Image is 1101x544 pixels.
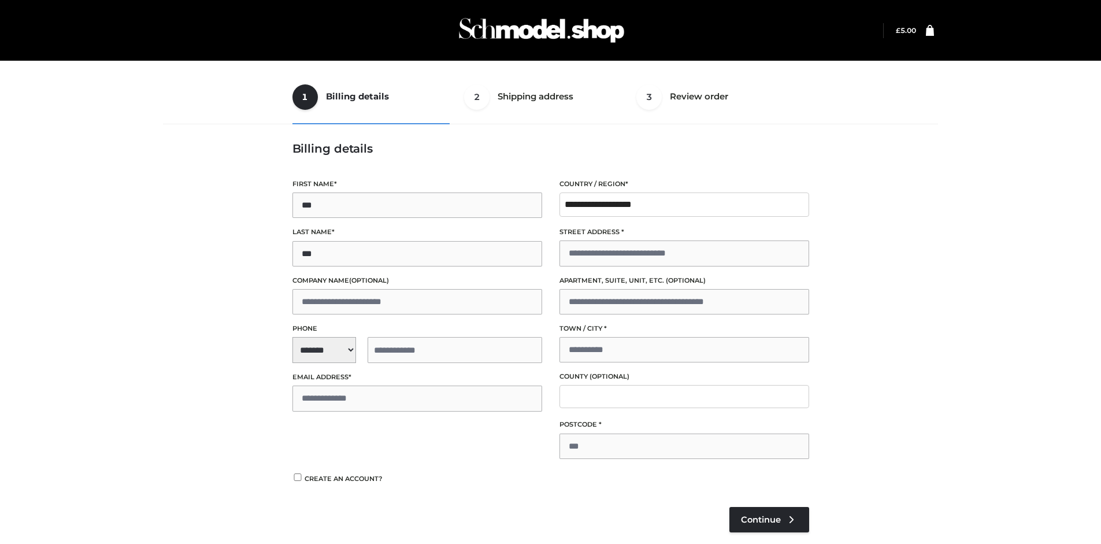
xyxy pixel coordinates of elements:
[292,323,542,334] label: Phone
[292,142,809,156] h3: Billing details
[559,275,809,286] label: Apartment, suite, unit, etc.
[559,371,809,382] label: County
[729,507,809,532] a: Continue
[559,179,809,190] label: Country / Region
[559,323,809,334] label: Town / City
[896,26,900,35] span: £
[590,372,629,380] span: (optional)
[559,227,809,238] label: Street address
[292,372,542,383] label: Email address
[292,179,542,190] label: First name
[292,275,542,286] label: Company name
[292,473,303,481] input: Create an account?
[896,26,916,35] bdi: 5.00
[292,227,542,238] label: Last name
[305,475,383,483] span: Create an account?
[349,276,389,284] span: (optional)
[559,419,809,430] label: Postcode
[741,515,781,525] span: Continue
[896,26,916,35] a: £5.00
[455,8,628,53] img: Schmodel Admin 964
[666,276,706,284] span: (optional)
